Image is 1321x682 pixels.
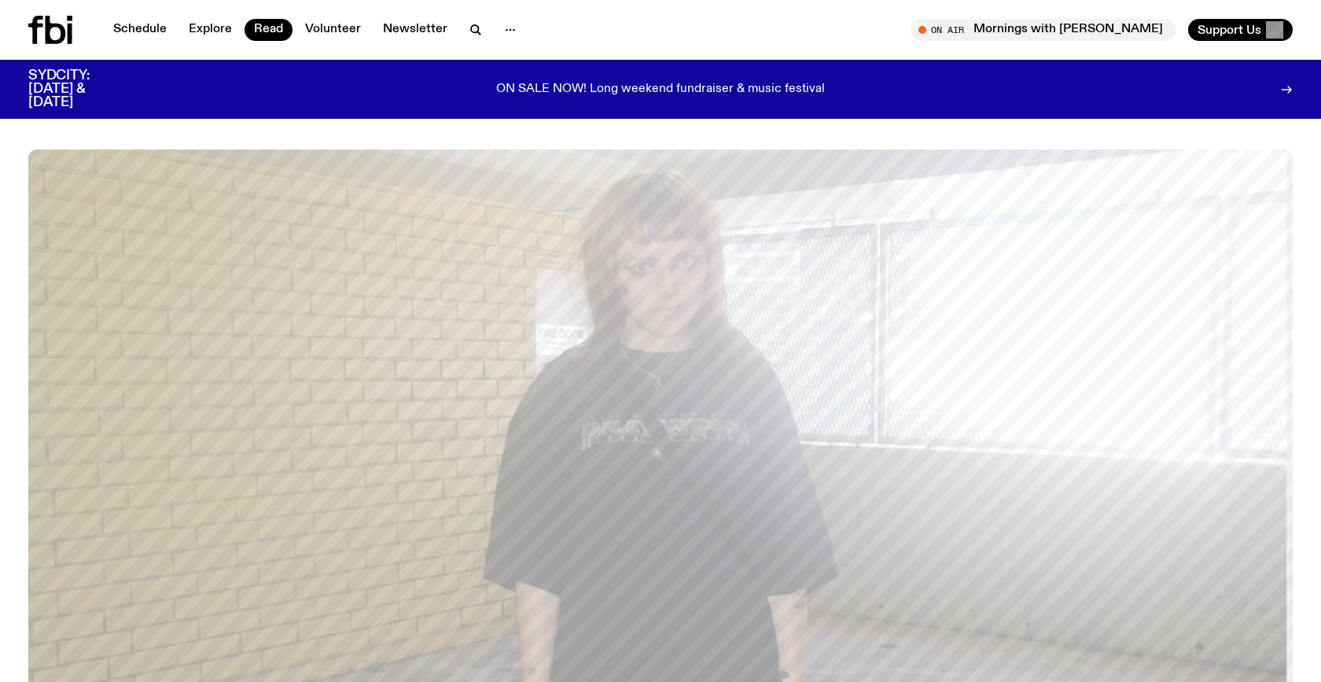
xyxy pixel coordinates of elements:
button: On AirMornings with [PERSON_NAME] [911,19,1176,41]
a: Volunteer [296,19,370,41]
a: Newsletter [373,19,457,41]
button: Support Us [1188,19,1293,41]
a: Schedule [104,19,176,41]
p: ON SALE NOW! Long weekend fundraiser & music festival [496,83,825,97]
a: Explore [179,19,241,41]
h3: SYDCITY: [DATE] & [DATE] [28,69,129,109]
a: Read [245,19,293,41]
span: Support Us [1198,23,1261,37]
